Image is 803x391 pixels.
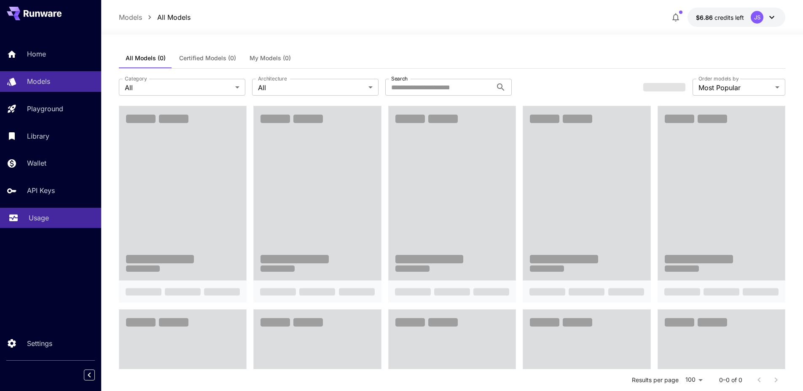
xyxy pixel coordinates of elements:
span: My Models (0) [250,54,291,62]
nav: breadcrumb [119,12,191,22]
span: Certified Models (0) [179,54,236,62]
span: All [125,83,232,93]
label: Architecture [258,75,287,82]
p: Library [27,131,49,141]
span: $6.86 [696,14,714,21]
span: All [258,83,365,93]
a: Models [119,12,142,22]
label: Category [125,75,147,82]
p: Playground [27,104,63,114]
span: credits left [714,14,744,21]
button: Collapse sidebar [84,370,95,380]
label: Order models by [698,75,739,82]
label: Search [391,75,408,82]
p: Results per page [632,376,679,384]
p: 0–0 of 0 [719,376,742,384]
span: Most Popular [698,83,772,93]
span: All Models (0) [126,54,166,62]
p: Settings [27,338,52,348]
button: $6.86062JS [688,8,785,27]
div: Collapse sidebar [90,367,101,383]
p: Usage [29,213,49,223]
div: JS [751,11,763,24]
div: $6.86062 [696,13,744,22]
p: Models [27,76,50,86]
p: Wallet [27,158,46,168]
p: Home [27,49,46,59]
a: All Models [157,12,191,22]
p: API Keys [27,185,55,195]
div: 100 [682,374,706,386]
